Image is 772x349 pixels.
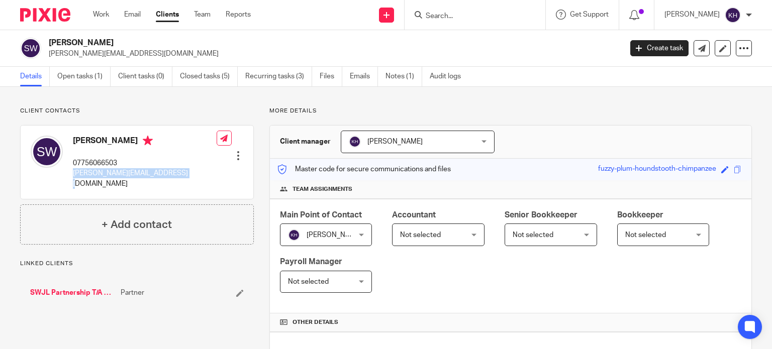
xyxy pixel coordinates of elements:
[31,136,63,168] img: svg%3E
[102,217,172,232] h4: + Add contact
[725,7,741,23] img: svg%3E
[280,211,362,219] span: Main Point of Contact
[143,136,153,146] i: Primary
[385,67,422,86] a: Notes (1)
[280,258,342,266] span: Payroll Manager
[349,136,361,148] img: svg%3E
[73,158,217,168] p: 07756066503
[57,67,111,86] a: Open tasks (1)
[625,231,666,239] span: Not selected
[118,67,172,86] a: Client tasks (0)
[307,231,362,239] span: [PERSON_NAME]
[598,164,716,175] div: fuzzy-plum-houndstooth-chimpanzee
[49,49,615,59] p: [PERSON_NAME][EMAIL_ADDRESS][DOMAIN_NAME]
[20,38,41,59] img: svg%3E
[93,10,109,20] a: Work
[30,288,116,298] a: SWJL Partnership T/A The Thirsty Giraffe
[73,136,217,148] h4: [PERSON_NAME]
[226,10,251,20] a: Reports
[49,38,502,48] h2: [PERSON_NAME]
[288,229,300,241] img: svg%3E
[277,164,451,174] p: Master code for secure communications and files
[245,67,312,86] a: Recurring tasks (3)
[617,211,663,219] span: Bookkeeper
[350,67,378,86] a: Emails
[20,67,50,86] a: Details
[288,278,329,285] span: Not selected
[293,185,352,193] span: Team assignments
[425,12,515,21] input: Search
[269,107,752,115] p: More details
[280,137,331,147] h3: Client manager
[156,10,179,20] a: Clients
[124,10,141,20] a: Email
[570,11,609,18] span: Get Support
[392,211,436,219] span: Accountant
[194,10,211,20] a: Team
[505,211,577,219] span: Senior Bookkeeper
[293,318,338,326] span: Other details
[121,288,144,298] span: Partner
[664,10,720,20] p: [PERSON_NAME]
[513,231,553,239] span: Not selected
[430,67,468,86] a: Audit logs
[73,168,217,189] p: [PERSON_NAME][EMAIL_ADDRESS][DOMAIN_NAME]
[180,67,238,86] a: Closed tasks (5)
[367,138,423,145] span: [PERSON_NAME]
[20,8,70,22] img: Pixie
[400,231,441,239] span: Not selected
[20,107,254,115] p: Client contacts
[20,260,254,268] p: Linked clients
[320,67,342,86] a: Files
[630,40,689,56] a: Create task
